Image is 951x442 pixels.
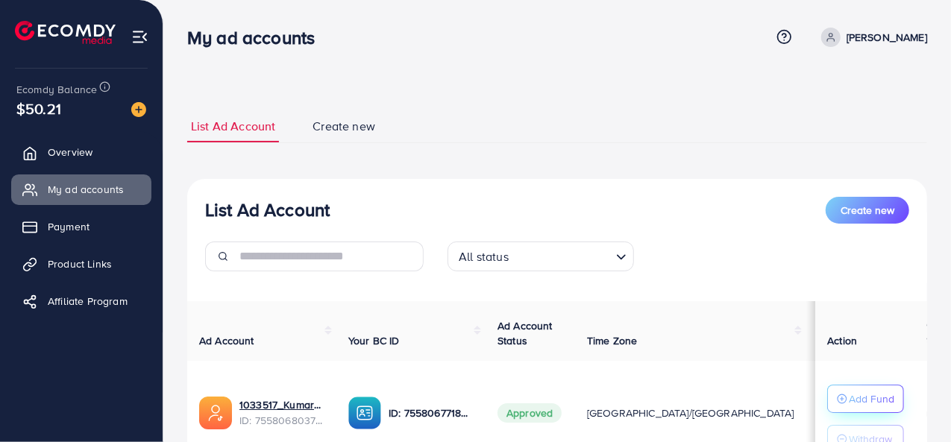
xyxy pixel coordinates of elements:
span: Time Zone [587,333,637,348]
button: Create new [826,197,909,224]
span: $50.21 [16,98,61,119]
img: menu [131,28,148,45]
span: Ad Account [199,333,254,348]
iframe: Chat [888,375,940,431]
a: 1033517_Kumar757_1759749870200 [239,397,324,412]
span: Affiliate Program [48,294,128,309]
span: Create new [841,203,894,218]
span: Product Links [48,256,112,271]
a: Product Links [11,249,151,279]
span: Payment [48,219,90,234]
a: [PERSON_NAME] [815,28,927,47]
span: Ad Account Status [498,318,553,348]
h3: My ad accounts [187,27,327,48]
img: image [131,102,146,117]
span: Create new [313,118,375,135]
span: Overview [48,145,92,160]
img: ic-ads-acc.e4c84228.svg [199,397,232,429]
img: ic-ba-acc.ded83a64.svg [348,397,381,429]
div: Search for option [448,241,634,271]
span: Your BC ID [348,333,400,348]
p: [PERSON_NAME] [847,28,927,46]
span: Action [827,333,857,348]
h3: List Ad Account [205,199,330,221]
button: Add Fund [827,385,904,413]
span: Ecomdy Balance [16,82,97,97]
a: Affiliate Program [11,286,151,316]
div: <span class='underline'>1033517_Kumar757_1759749870200</span></br>7558068037274845201 [239,397,324,428]
span: All status [456,246,512,268]
span: [GEOGRAPHIC_DATA]/[GEOGRAPHIC_DATA] [587,405,794,420]
span: List Ad Account [191,118,275,135]
span: Approved [498,403,562,423]
input: Search for option [513,243,610,268]
span: ID: 7558068037274845201 [239,413,324,428]
a: Payment [11,212,151,241]
img: logo [15,21,116,44]
a: My ad accounts [11,174,151,204]
a: Overview [11,137,151,167]
span: My ad accounts [48,182,124,197]
p: Add Fund [849,390,894,408]
p: ID: 7558067718818430977 [389,404,474,422]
